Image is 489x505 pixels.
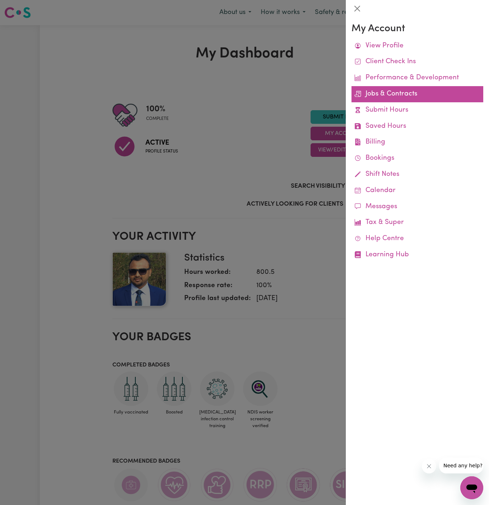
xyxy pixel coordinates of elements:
a: Calendar [351,183,483,199]
a: Tax & Super [351,215,483,231]
iframe: Message from company [439,458,483,473]
button: Close [351,3,363,14]
a: Bookings [351,150,483,167]
iframe: Button to launch messaging window [460,476,483,499]
a: Learning Hub [351,247,483,263]
iframe: Close message [422,459,436,473]
a: Billing [351,134,483,150]
a: Messages [351,199,483,215]
a: Client Check Ins [351,54,483,70]
a: View Profile [351,38,483,54]
a: Saved Hours [351,118,483,135]
a: Jobs & Contracts [351,86,483,102]
a: Performance & Development [351,70,483,86]
h3: My Account [351,23,483,35]
a: Help Centre [351,231,483,247]
a: Shift Notes [351,167,483,183]
a: Submit Hours [351,102,483,118]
